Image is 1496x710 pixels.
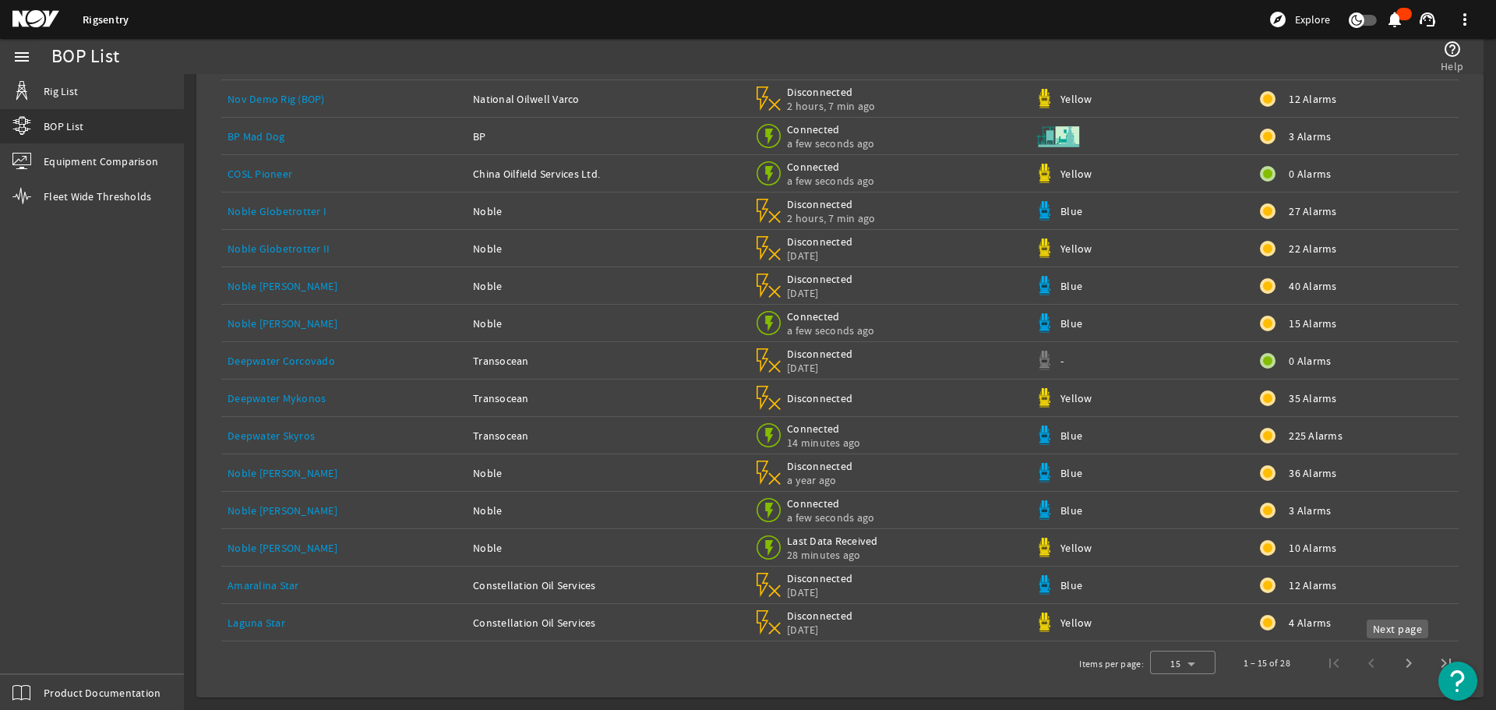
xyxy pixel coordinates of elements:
[1035,313,1054,333] img: Bluepod.svg
[228,391,326,405] a: Deepwater Mykonos
[787,436,861,450] span: 14 minutes ago
[228,204,326,218] a: Noble Globetrotter I
[787,391,853,405] span: Disconnected
[1035,276,1054,295] img: Bluepod.svg
[1035,113,1081,160] img: Skid.svg
[1035,201,1054,221] img: Bluepod.svg
[1060,429,1082,443] span: Blue
[228,316,337,330] a: Noble [PERSON_NAME]
[787,422,861,436] span: Connected
[787,361,853,375] span: [DATE]
[1244,655,1290,671] div: 1 – 15 of 28
[228,616,285,630] a: Laguna Star
[473,578,741,593] div: Constellation Oil Services
[473,353,741,369] div: Transocean
[787,160,874,174] span: Connected
[787,459,853,473] span: Disconnected
[44,154,158,169] span: Equipment Comparison
[1060,279,1082,293] span: Blue
[473,166,741,182] div: China Oilfield Services Ltd.
[1035,426,1054,445] img: Bluepod.svg
[1035,351,1054,370] img: Graypod.svg
[1060,578,1082,592] span: Blue
[44,118,83,134] span: BOP List
[787,99,876,113] span: 2 hours, 7 min ago
[1079,656,1144,672] div: Items per page:
[1035,89,1054,108] img: Yellowpod.svg
[1289,241,1336,256] span: 22 Alarms
[787,235,853,249] span: Disconnected
[1060,466,1082,480] span: Blue
[1446,1,1484,38] button: more_vert
[228,167,292,181] a: COSL Pioneer
[1289,129,1331,144] span: 3 Alarms
[473,203,741,219] div: Noble
[228,429,315,443] a: Deepwater Skyros
[1060,92,1092,106] span: Yellow
[1060,391,1092,405] span: Yellow
[228,279,337,293] a: Noble [PERSON_NAME]
[1289,428,1343,443] span: 225 Alarms
[1427,645,1465,682] button: Last page
[787,286,853,300] span: [DATE]
[1289,316,1336,331] span: 15 Alarms
[1060,616,1092,630] span: Yellow
[51,49,119,65] div: BOP List
[473,278,741,294] div: Noble
[228,541,337,555] a: Noble [PERSON_NAME]
[228,92,325,106] a: Nov Demo Rig (BOP)
[1289,540,1336,556] span: 10 Alarms
[228,578,299,592] a: Amaralina Star
[1035,500,1054,520] img: Bluepod.svg
[1035,238,1054,258] img: Yellowpod.svg
[1289,465,1336,481] span: 36 Alarms
[1060,204,1082,218] span: Blue
[1060,541,1092,555] span: Yellow
[473,390,741,406] div: Transocean
[1035,463,1054,482] img: Bluepod.svg
[1035,538,1054,557] img: Yellowpod.svg
[473,540,741,556] div: Noble
[1060,503,1082,517] span: Blue
[1390,645,1427,682] button: Next page
[1443,40,1462,58] mat-icon: help_outline
[1262,7,1336,32] button: Explore
[787,548,878,562] span: 28 minutes ago
[1035,388,1054,408] img: Yellowpod.svg
[787,496,874,510] span: Connected
[787,136,874,150] span: a few seconds ago
[1060,316,1082,330] span: Blue
[473,428,741,443] div: Transocean
[787,309,874,323] span: Connected
[787,85,876,99] span: Disconnected
[473,316,741,331] div: Noble
[1295,12,1330,27] span: Explore
[1060,167,1092,181] span: Yellow
[228,129,285,143] a: BP Mad Dog
[787,174,874,188] span: a few seconds ago
[473,465,741,481] div: Noble
[1035,575,1054,595] img: Bluepod.svg
[787,347,853,361] span: Disconnected
[473,615,741,631] div: Constellation Oil Services
[1438,662,1477,701] button: Open Resource Center
[83,12,129,27] a: Rigsentry
[1060,354,1064,368] span: -
[473,241,741,256] div: Noble
[787,585,853,599] span: [DATE]
[44,189,151,204] span: Fleet Wide Thresholds
[787,122,874,136] span: Connected
[228,466,337,480] a: Noble [PERSON_NAME]
[12,48,31,66] mat-icon: menu
[1289,503,1331,518] span: 3 Alarms
[44,83,78,99] span: Rig List
[787,510,874,525] span: a few seconds ago
[1385,10,1404,29] mat-icon: notifications
[787,249,853,263] span: [DATE]
[1035,613,1054,632] img: Yellowpod.svg
[1289,615,1331,631] span: 4 Alarms
[1060,242,1092,256] span: Yellow
[1289,203,1336,219] span: 27 Alarms
[1289,390,1336,406] span: 35 Alarms
[228,503,337,517] a: Noble [PERSON_NAME]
